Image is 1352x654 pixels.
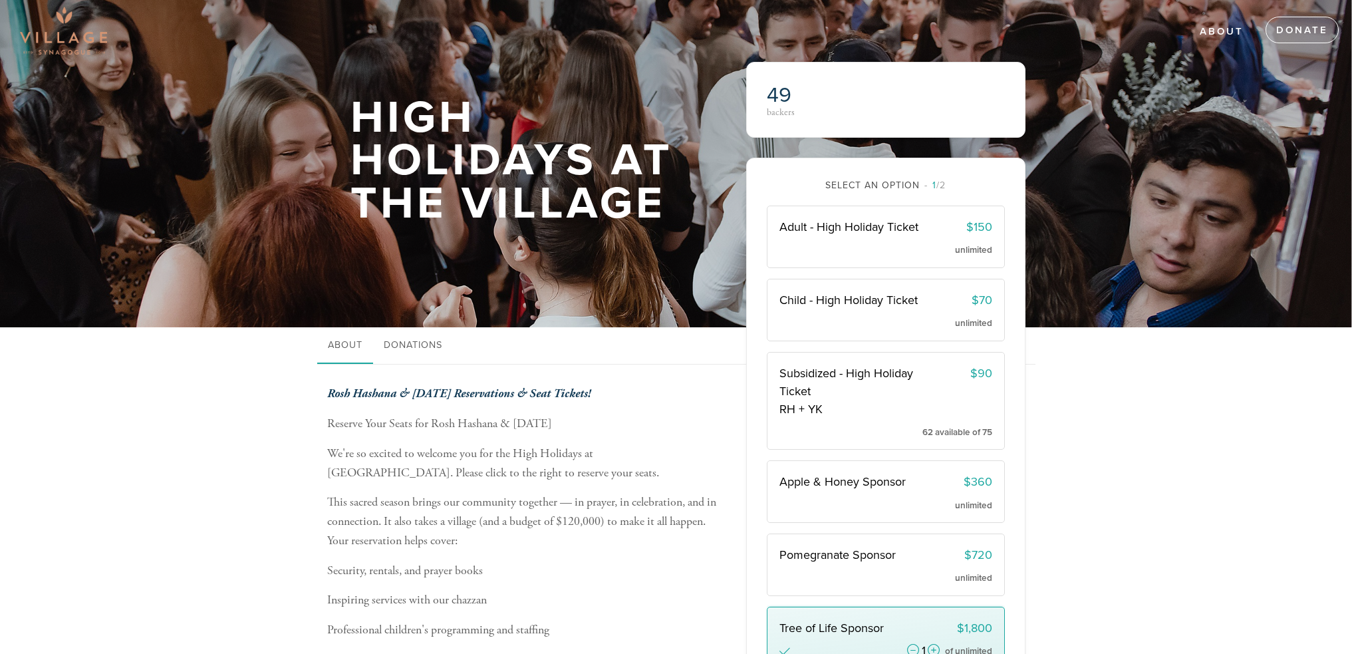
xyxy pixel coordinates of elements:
[971,474,992,489] span: 360
[350,96,703,226] h1: High Holidays At The Village
[20,7,107,55] img: Village-sdquare-png-1_0.png
[767,82,791,108] span: 49
[779,474,906,489] span: Apple & Honey Sponsor
[779,621,884,635] span: Tree of Life Sponsor
[317,327,373,365] a: About
[1266,17,1339,43] a: Donate
[327,493,726,550] p: This sacred season brings our community together — in prayer, in celebration, and in connection. ...
[955,245,992,255] span: unlimited
[327,444,726,483] p: We're so excited to welcome you for the High Holidays at [GEOGRAPHIC_DATA]. Please click to the r...
[955,573,992,583] span: unlimited
[327,591,726,610] p: Inspiring services with our chazzan
[978,366,992,381] span: 90
[972,548,992,562] span: 720
[327,414,726,434] p: Reserve Your Seats for Rosh Hashana & [DATE]
[964,474,971,489] span: $
[972,293,979,307] span: $
[955,500,992,511] span: unlimited
[327,562,726,581] p: Security, rentals, and prayer books
[932,180,936,191] span: 1
[779,401,923,418] span: RH + YK
[779,293,918,307] span: Child - High Holiday Ticket
[767,178,1005,192] div: Select an option
[966,220,974,234] span: $
[955,318,992,329] span: unlimited
[373,327,453,365] a: Donations
[970,366,978,381] span: $
[779,220,918,234] span: Adult - High Holiday Ticket
[327,621,726,640] p: Professional children's programming and staffing
[922,427,933,438] span: 62
[979,293,992,307] span: 70
[957,621,964,635] span: $
[982,427,992,438] span: 75
[964,548,972,562] span: $
[327,386,591,401] b: Rosh Hashana & [DATE] Reservations & Seat Tickets!
[924,180,946,191] span: /2
[935,427,980,438] span: available of
[779,548,896,562] span: Pomegranate Sponsor
[1190,19,1254,45] a: About
[779,366,913,399] span: Subsidized - High Holiday Ticket
[767,108,882,117] div: backers
[974,220,992,234] span: 150
[964,621,992,635] span: 1,800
